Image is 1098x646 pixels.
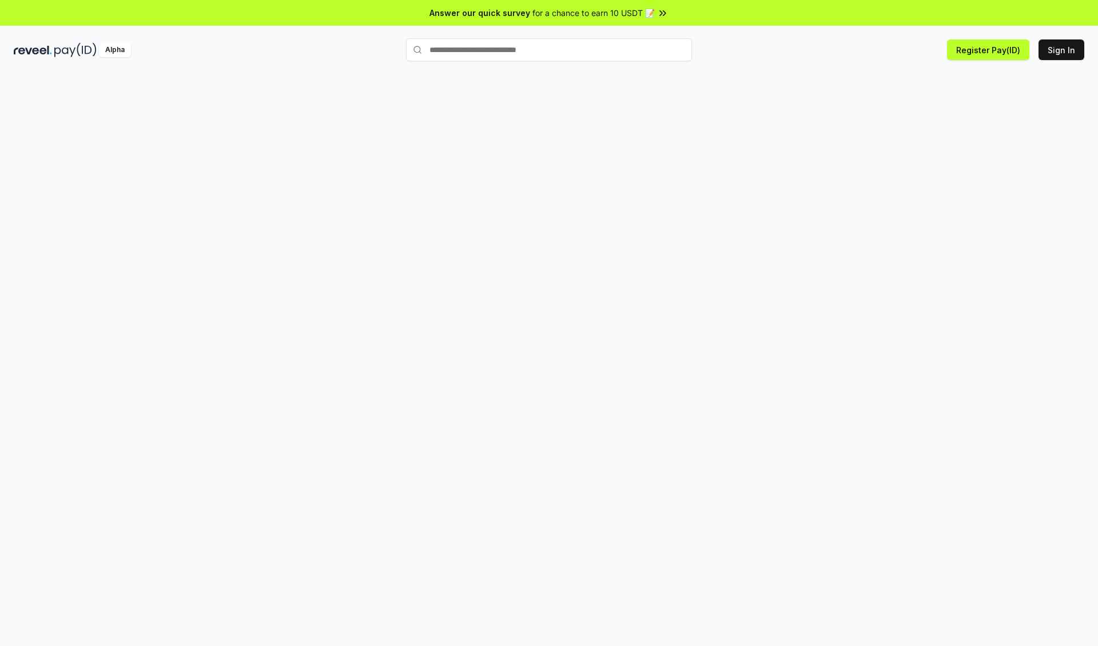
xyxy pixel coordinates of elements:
img: reveel_dark [14,43,52,57]
span: Answer our quick survey [429,7,530,19]
button: Sign In [1039,39,1084,60]
button: Register Pay(ID) [947,39,1029,60]
div: Alpha [99,43,131,57]
span: for a chance to earn 10 USDT 📝 [532,7,655,19]
img: pay_id [54,43,97,57]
